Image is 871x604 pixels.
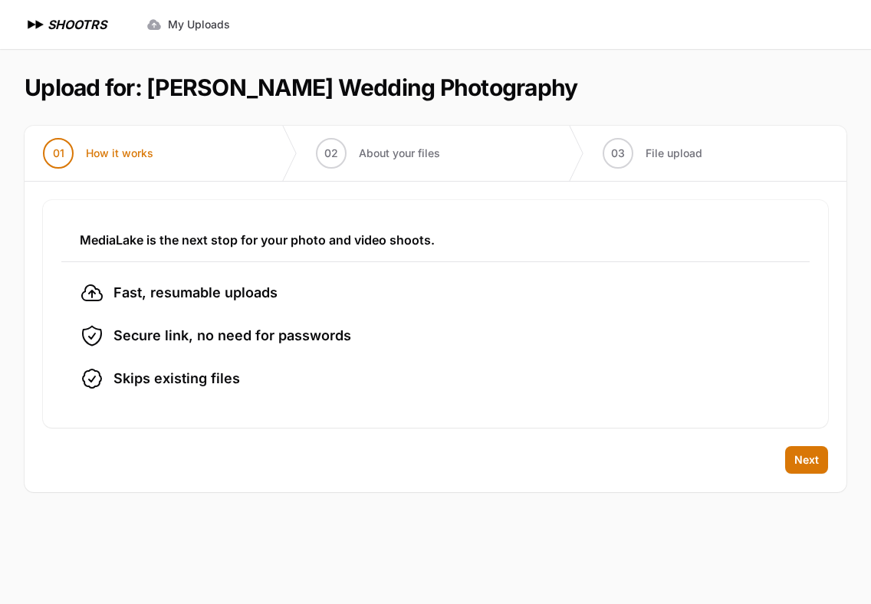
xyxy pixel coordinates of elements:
[785,446,828,474] button: Next
[25,126,172,181] button: 01 How it works
[611,146,625,161] span: 03
[113,282,278,304] span: Fast, resumable uploads
[137,11,239,38] a: My Uploads
[794,452,819,468] span: Next
[113,325,351,346] span: Secure link, no need for passwords
[53,146,64,161] span: 01
[297,126,459,181] button: 02 About your files
[80,231,791,249] h3: MediaLake is the next stop for your photo and video shoots.
[86,146,153,161] span: How it works
[48,15,107,34] h1: SHOOTRS
[584,126,721,181] button: 03 File upload
[324,146,338,161] span: 02
[25,15,48,34] img: SHOOTRS
[25,15,107,34] a: SHOOTRS SHOOTRS
[113,368,240,389] span: Skips existing files
[25,74,577,101] h1: Upload for: [PERSON_NAME] Wedding Photography
[359,146,440,161] span: About your files
[646,146,702,161] span: File upload
[168,17,230,32] span: My Uploads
